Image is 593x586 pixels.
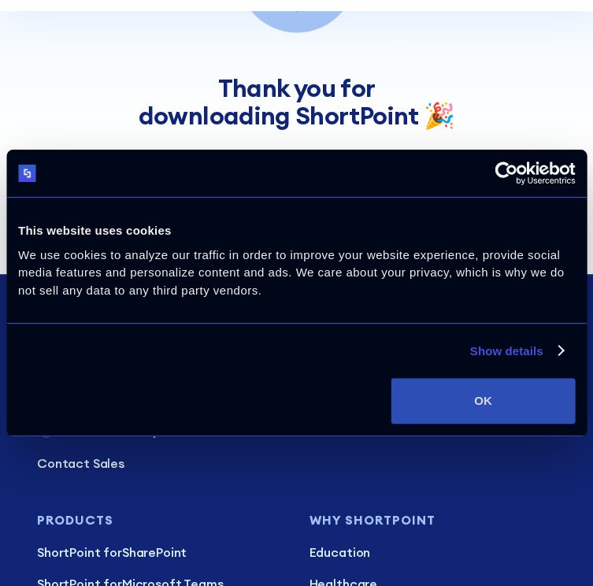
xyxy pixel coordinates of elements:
[437,161,575,185] a: Usercentrics Cookiebot - opens in a new window
[37,454,124,473] a: Contact Sales
[18,248,564,297] span: We use cookies to analyze our traffic in order to improve your website experience, provide social...
[470,342,563,361] a: Show details
[391,378,575,424] button: OK
[18,221,575,240] div: This website uses cookies
[37,543,284,562] a: ShortPoint forSharePoint
[309,403,593,586] iframe: Chat Widget
[37,74,556,129] h1: Thank you for downloading ShortPoint 🎉
[18,165,36,183] img: logo
[37,514,284,528] h3: Products
[37,543,284,562] p: SharePoint
[37,544,122,560] span: ShortPoint for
